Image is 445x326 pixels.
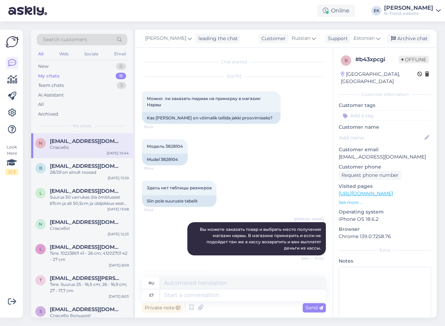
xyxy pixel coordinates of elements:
span: 10:44 [144,166,170,171]
p: See more ... [339,199,431,206]
div: 2 / 3 [6,169,18,175]
div: [DATE] 8:03 [109,294,129,299]
span: triin.reisberg@outlook.com [50,275,122,281]
span: 10:42 [144,124,170,129]
span: Seen ✓ 10:44 [298,256,324,261]
span: b [39,165,42,171]
p: Notes [339,257,431,265]
span: Offline [399,56,429,63]
p: Customer tags [339,102,431,109]
div: # b43xpcgi [355,55,399,64]
span: [PERSON_NAME] [294,217,324,222]
div: Socials [83,49,100,58]
span: 10:44 [144,207,170,212]
span: loreta66@inbox.lv [50,244,122,250]
div: [DATE] 13:08 [107,207,129,212]
p: [EMAIL_ADDRESS][DOMAIN_NAME] [339,153,431,161]
div: Suurus 50 varrukas õla õmblusest 67cm ja alt 50,5cm ja üldpikkus eest 83cm ja tagant 88cm. Suurus... [50,194,129,207]
p: Chrome 139.0.7258.76 [339,233,431,240]
div: [DATE] [142,73,326,80]
div: Tere. 10223801 41 - 26 cm; 41202701 42 - 27 cm [50,250,129,263]
div: Customer information [339,91,431,98]
span: Send [305,305,323,311]
span: Модель 3828104 [147,144,183,149]
div: All [37,49,45,58]
div: Спасибо! [50,225,129,232]
div: Tere. Suurus 25 - 16,5 cm; 26 - 16,9 cm; 27 - 17,7 cm [50,281,129,294]
p: Customer email [339,146,431,153]
span: n_a_ti_k_a@list.ru [50,219,122,225]
p: Browser [339,226,431,233]
p: Visited pages [339,183,431,190]
div: [DATE] 10:44 [107,151,129,156]
div: ru [149,277,154,289]
div: Email [113,49,127,58]
div: [DATE] 12:23 [108,232,129,237]
span: svetasi@ukr.net [50,306,122,313]
div: Chat started [142,59,326,65]
p: iPhone OS 18.6.2 [339,216,431,223]
div: Kas [PERSON_NAME] on võimalik tellida jakki proovimiseks? [142,112,281,124]
div: EK [372,6,381,16]
img: Askly Logo [6,35,19,48]
span: blaurimaa@gmail.com [50,163,122,169]
div: Mudel 3828104 [142,154,188,165]
span: l [39,246,42,252]
p: Customer phone [339,163,431,171]
span: Search customers [43,36,87,43]
span: n [39,221,42,227]
span: Здесь нет таблицы размеров [147,185,212,190]
span: b [345,58,348,63]
div: 28/29 on ainult roosad [50,169,129,175]
div: Extra [339,247,431,253]
div: 0 [116,63,126,70]
div: Team chats [38,82,64,89]
span: s [39,309,42,314]
div: Siin pole suuruste tabelit [142,195,216,207]
div: Support [325,35,348,42]
div: Private note [142,303,183,313]
input: Add name [339,134,423,142]
div: 11 [116,73,126,80]
span: Вы можете заказать товар и выбрать место получения магазин нарвы. В магазине примерить и если не ... [200,227,322,251]
span: t [39,278,42,283]
span: natalya6310@bk.ru [50,138,122,144]
div: [DATE] 13:39 [108,175,129,181]
div: leading the chat [196,35,238,42]
div: Спасибо большое! [50,313,129,319]
div: et [149,289,154,301]
div: New [38,63,48,70]
div: Archived [38,111,58,118]
div: N-Trend website [384,11,433,16]
span: n [39,141,42,146]
div: Спасибо [50,144,129,151]
span: l [39,190,42,196]
div: [DATE] 8:09 [109,263,129,268]
div: Online [317,4,355,17]
span: Russian [292,35,310,42]
span: loreta66@inbox.lv [50,188,122,194]
div: My chats [38,73,60,80]
div: Archive chat [387,34,430,43]
a: [URL][DOMAIN_NAME] [339,190,393,197]
span: [PERSON_NAME] [145,35,186,42]
p: Customer name [339,124,431,131]
div: Look Here [6,144,18,175]
div: All [38,101,44,108]
div: Customer [259,35,286,42]
p: Operating system [339,208,431,216]
span: My chats [73,123,91,129]
input: Add a tag [339,110,431,121]
div: [PERSON_NAME] [384,5,433,11]
span: Estonian [354,35,375,42]
div: AI Assistant [38,92,64,99]
div: Request phone number [339,171,401,180]
div: [GEOGRAPHIC_DATA], [GEOGRAPHIC_DATA] [341,71,417,85]
div: 3 [117,82,126,89]
span: Можно ли заказать пиджак на примерку в магазин Нарвы [147,96,261,107]
div: Web [58,49,70,58]
a: [PERSON_NAME]N-Trend website [384,5,441,16]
